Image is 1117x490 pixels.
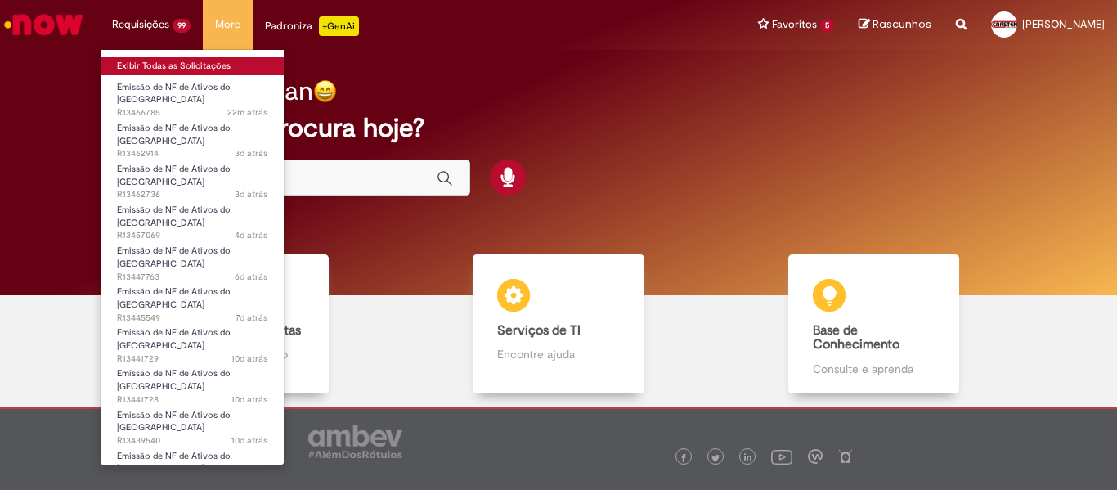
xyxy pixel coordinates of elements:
[236,312,267,324] span: 7d atrás
[101,242,284,277] a: Aberto R13447763 : Emissão de NF de Ativos do ASVD
[100,49,285,465] ul: Requisições
[117,188,267,201] span: R13462736
[173,19,191,33] span: 99
[116,114,1001,142] h2: O que você procura hoje?
[231,434,267,447] time: 22/08/2025 11:47:38
[112,16,169,33] span: Requisições
[101,324,284,359] a: Aberto R13441729 : Emissão de NF de Ativos do ASVD
[771,446,792,467] img: logo_footer_youtube.png
[235,188,267,200] span: 3d atrás
[101,447,284,483] a: Aberto R13439532 : Emissão de NF de Ativos do ASVD
[117,312,267,325] span: R13445549
[813,322,899,353] b: Base de Conhecimento
[117,229,267,242] span: R13457069
[101,201,284,236] a: Aberto R13457069 : Emissão de NF de Ativos do ASVD
[2,8,86,41] img: ServiceNow
[117,367,231,393] span: Emissão de NF de Ativos do [GEOGRAPHIC_DATA]
[235,147,267,160] span: 3d atrás
[1022,17,1105,31] span: [PERSON_NAME]
[231,434,267,447] span: 10d atrás
[265,16,359,36] div: Padroniza
[497,322,581,339] b: Serviços de TI
[117,393,267,407] span: R13441728
[319,16,359,36] p: +GenAi
[117,285,231,311] span: Emissão de NF de Ativos do [GEOGRAPHIC_DATA]
[117,204,231,229] span: Emissão de NF de Ativos do [GEOGRAPHIC_DATA]
[117,326,231,352] span: Emissão de NF de Ativos do [GEOGRAPHIC_DATA]
[117,245,231,270] span: Emissão de NF de Ativos do [GEOGRAPHIC_DATA]
[86,254,401,393] a: Catálogo de Ofertas Abra uma solicitação
[813,361,935,377] p: Consulte e aprenda
[231,393,267,406] time: 23/08/2025 10:11:10
[215,16,240,33] span: More
[182,322,301,339] b: Catálogo de Ofertas
[497,346,620,362] p: Encontre ajuda
[401,254,716,393] a: Serviços de TI Encontre ajuda
[235,147,267,160] time: 29/08/2025 15:10:19
[820,19,834,33] span: 5
[859,17,931,33] a: Rascunhos
[235,188,267,200] time: 29/08/2025 14:40:06
[231,353,267,365] time: 23/08/2025 10:12:40
[101,160,284,196] a: Aberto R13462736 : Emissão de NF de Ativos do ASVD
[101,119,284,155] a: Aberto R13462914 : Emissão de NF de Ativos do ASVD
[101,283,284,318] a: Aberto R13445549 : Emissão de NF de Ativos do ASVD
[101,57,284,75] a: Exibir Todas as Solicitações
[235,271,267,283] span: 6d atrás
[117,163,231,188] span: Emissão de NF de Ativos do [GEOGRAPHIC_DATA]
[235,271,267,283] time: 26/08/2025 11:21:12
[117,450,231,475] span: Emissão de NF de Ativos do [GEOGRAPHIC_DATA]
[117,353,267,366] span: R13441729
[117,271,267,284] span: R13447763
[772,16,817,33] span: Favoritos
[117,147,267,160] span: R13462914
[227,106,267,119] time: 01/09/2025 09:51:12
[235,229,267,241] time: 28/08/2025 11:17:09
[236,312,267,324] time: 25/08/2025 16:45:47
[231,353,267,365] span: 10d atrás
[808,449,823,464] img: logo_footer_workplace.png
[117,434,267,447] span: R13439540
[101,365,284,400] a: Aberto R13441728 : Emissão de NF de Ativos do ASVD
[227,106,267,119] span: 22m atrás
[744,453,752,463] img: logo_footer_linkedin.png
[101,407,284,442] a: Aberto R13439540 : Emissão de NF de Ativos do ASVD
[308,425,402,458] img: logo_footer_ambev_rotulo_gray.png
[231,393,267,406] span: 10d atrás
[680,454,688,462] img: logo_footer_facebook.png
[117,122,231,147] span: Emissão de NF de Ativos do [GEOGRAPHIC_DATA]
[117,106,267,119] span: R13466785
[873,16,931,32] span: Rascunhos
[117,409,231,434] span: Emissão de NF de Ativos do [GEOGRAPHIC_DATA]
[711,454,720,462] img: logo_footer_twitter.png
[235,229,267,241] span: 4d atrás
[101,79,284,114] a: Aberto R13466785 : Emissão de NF de Ativos do ASVD
[838,449,853,464] img: logo_footer_naosei.png
[117,81,231,106] span: Emissão de NF de Ativos do [GEOGRAPHIC_DATA]
[716,254,1031,393] a: Base de Conhecimento Consulte e aprenda
[313,79,337,103] img: happy-face.png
